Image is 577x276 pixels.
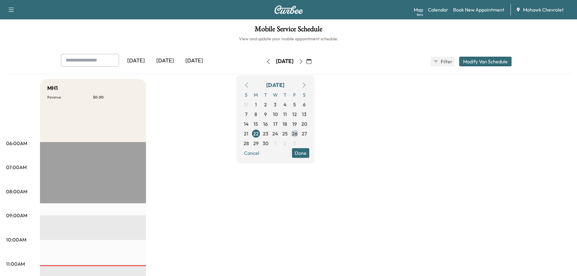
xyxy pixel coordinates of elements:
[6,164,27,171] p: 07:00AM
[263,130,268,137] span: 23
[459,57,512,66] button: Modify Van Schedule
[261,90,270,100] span: T
[266,81,284,89] div: [DATE]
[93,95,139,100] p: $ 0.00
[253,140,259,147] span: 29
[274,101,277,108] span: 3
[244,120,249,128] span: 14
[414,6,423,13] a: MapBeta
[301,120,307,128] span: 20
[302,130,307,137] span: 27
[284,140,286,147] span: 2
[244,130,248,137] span: 21
[431,57,454,66] button: Filter
[180,54,209,68] div: [DATE]
[280,90,290,100] span: T
[292,120,297,128] span: 19
[47,95,93,100] p: Revenue
[523,6,564,13] span: Mohawk Chevrolet
[300,90,309,100] span: S
[254,111,257,118] span: 8
[290,90,300,100] span: F
[151,54,180,68] div: [DATE]
[6,25,571,36] h1: Mobile Service Schedule
[274,5,303,14] img: Curbee Logo
[6,36,571,42] h6: View and update your mobile appointment schedule.
[428,6,448,13] a: Calendar
[292,111,297,118] span: 12
[6,236,26,243] p: 10:00AM
[283,120,287,128] span: 18
[264,101,267,108] span: 2
[302,111,307,118] span: 13
[255,101,257,108] span: 1
[293,101,296,108] span: 5
[254,120,258,128] span: 15
[441,58,452,65] span: Filter
[270,90,280,100] span: W
[284,101,287,108] span: 4
[417,12,423,17] div: Beta
[283,111,287,118] span: 11
[292,130,297,137] span: 26
[263,120,268,128] span: 16
[6,260,25,268] p: 11:00AM
[245,111,247,118] span: 7
[241,148,262,158] button: Cancel
[244,101,248,108] span: 31
[6,140,27,147] p: 06:00AM
[253,130,259,137] span: 22
[121,54,151,68] div: [DATE]
[263,140,268,147] span: 30
[272,130,278,137] span: 24
[241,90,251,100] span: S
[47,84,58,92] h5: MH1
[244,140,249,147] span: 28
[453,6,504,13] a: Book New Appointment
[273,111,278,118] span: 10
[292,148,309,158] button: Done
[303,101,306,108] span: 6
[251,90,261,100] span: M
[273,120,277,128] span: 17
[274,140,276,147] span: 1
[6,188,27,195] p: 08:00AM
[264,111,267,118] span: 9
[282,130,288,137] span: 25
[293,140,296,147] span: 3
[276,58,293,65] div: [DATE]
[6,212,27,219] p: 09:00AM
